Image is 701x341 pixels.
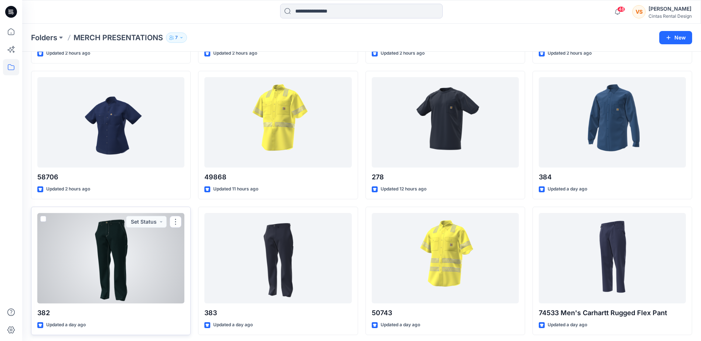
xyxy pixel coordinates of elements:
button: 7 [166,32,187,43]
p: Updated 2 hours ago [381,49,425,57]
p: Updated a day ago [381,321,420,329]
div: VS [632,5,646,18]
p: Updated 2 hours ago [46,49,90,57]
a: 384 [539,77,686,168]
p: Updated 11 hours ago [213,185,258,193]
p: Updated a day ago [213,321,253,329]
a: 382 [37,213,184,303]
button: New [659,31,692,44]
a: 74533 Men's Carhartt Rugged Flex Pant [539,213,686,303]
p: 49868 [204,172,351,182]
p: 58706 [37,172,184,182]
a: 50743 [372,213,519,303]
p: 50743 [372,308,519,318]
a: 383 [204,213,351,303]
p: Updated a day ago [46,321,86,329]
p: 384 [539,172,686,182]
a: 49868 [204,77,351,168]
p: 383 [204,308,351,318]
div: Cintas Rental Design [649,13,692,19]
div: [PERSON_NAME] [649,4,692,13]
p: Updated 2 hours ago [548,49,592,57]
p: Updated 2 hours ago [46,185,90,193]
p: 74533 Men's Carhartt Rugged Flex Pant [539,308,686,318]
p: MERCH PRESENTATIONS [74,32,163,43]
a: 278 [372,77,519,168]
p: 7 [175,34,178,42]
p: Updated a day ago [548,185,587,193]
p: 382 [37,308,184,318]
p: Updated 12 hours ago [381,185,426,193]
p: Updated 2 hours ago [213,49,257,57]
a: Folders [31,32,57,43]
span: 48 [617,6,625,12]
a: 58706 [37,77,184,168]
p: 278 [372,172,519,182]
p: Updated a day ago [548,321,587,329]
